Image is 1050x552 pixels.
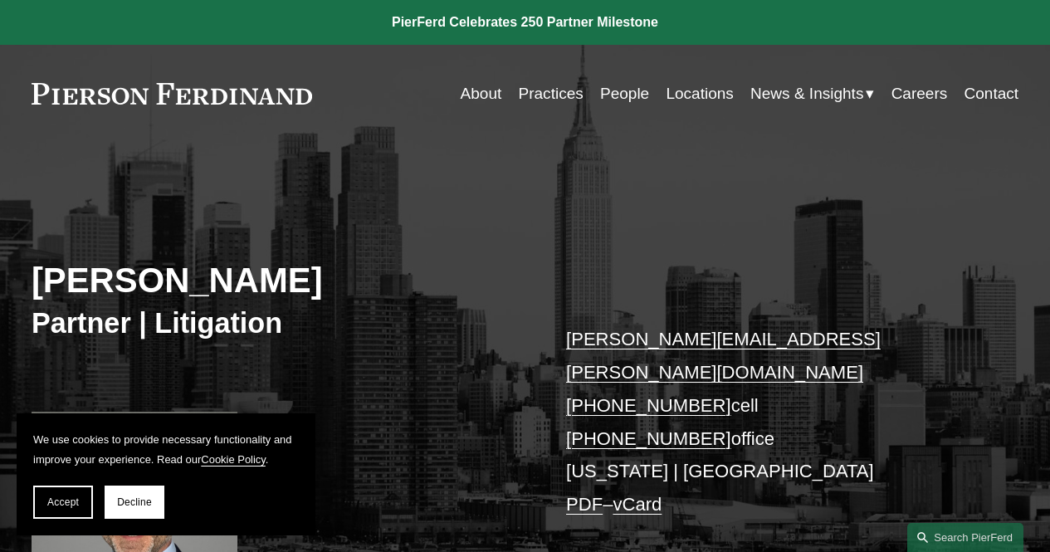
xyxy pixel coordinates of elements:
[566,395,731,416] a: [PHONE_NUMBER]
[566,323,977,520] p: cell office [US_STATE] | [GEOGRAPHIC_DATA] –
[17,413,315,535] section: Cookie banner
[965,78,1019,110] a: Contact
[117,496,152,508] span: Decline
[750,80,863,108] span: News & Insights
[666,78,733,110] a: Locations
[600,78,649,110] a: People
[566,428,731,449] a: [PHONE_NUMBER]
[907,523,1023,552] a: Search this site
[32,305,525,340] h3: Partner | Litigation
[32,260,525,302] h2: [PERSON_NAME]
[461,78,502,110] a: About
[566,329,881,383] a: [PERSON_NAME][EMAIL_ADDRESS][PERSON_NAME][DOMAIN_NAME]
[519,78,584,110] a: Practices
[201,453,266,466] a: Cookie Policy
[891,78,948,110] a: Careers
[105,486,164,519] button: Decline
[33,430,299,469] p: We use cookies to provide necessary functionality and improve your experience. Read our .
[47,496,79,508] span: Accept
[33,486,93,519] button: Accept
[566,494,603,515] a: PDF
[613,494,662,515] a: vCard
[750,78,874,110] a: folder dropdown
